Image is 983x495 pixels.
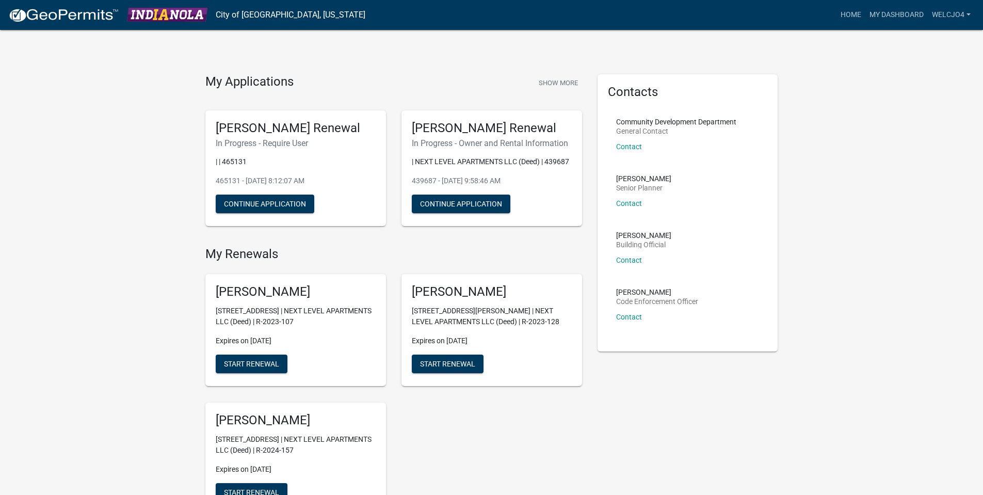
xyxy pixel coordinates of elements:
p: 465131 - [DATE] 8:12:07 AM [216,175,376,186]
h5: [PERSON_NAME] Renewal [412,121,572,136]
a: Home [836,5,865,25]
button: Start Renewal [216,355,287,373]
p: Expires on [DATE] [216,336,376,346]
p: 439687 - [DATE] 9:58:46 AM [412,175,572,186]
a: My Dashboard [865,5,928,25]
h5: Contacts [608,85,768,100]
h6: In Progress - Require User [216,138,376,148]
p: Code Enforcement Officer [616,298,698,305]
p: [STREET_ADDRESS] | NEXT LEVEL APARTMENTS LLC (Deed) | R-2024-157 [216,434,376,456]
p: | NEXT LEVEL APARTMENTS LLC (Deed) | 439687 [412,156,572,167]
p: [PERSON_NAME] [616,175,671,182]
p: Expires on [DATE] [216,464,376,475]
button: Continue Application [412,195,510,213]
button: Continue Application [216,195,314,213]
span: Start Renewal [224,360,279,368]
h5: [PERSON_NAME] [216,284,376,299]
h5: [PERSON_NAME] [412,284,572,299]
p: | | 465131 [216,156,376,167]
img: City of Indianola, Iowa [127,8,207,22]
button: Start Renewal [412,355,484,373]
a: Contact [616,142,642,151]
span: Start Renewal [420,360,475,368]
p: General Contact [616,127,736,135]
h6: In Progress - Owner and Rental Information [412,138,572,148]
a: Contact [616,199,642,207]
p: Expires on [DATE] [412,336,572,346]
p: Senior Planner [616,184,671,191]
p: [STREET_ADDRESS] | NEXT LEVEL APARTMENTS LLC (Deed) | R-2023-107 [216,306,376,327]
p: [STREET_ADDRESS][PERSON_NAME] | NEXT LEVEL APARTMENTS LLC (Deed) | R-2023-128 [412,306,572,327]
button: Show More [535,74,582,91]
a: Contact [616,256,642,264]
h4: My Applications [205,74,294,90]
p: Building Official [616,241,671,248]
a: Contact [616,313,642,321]
h5: [PERSON_NAME] [216,413,376,428]
p: Community Development Department [616,118,736,125]
h5: [PERSON_NAME] Renewal [216,121,376,136]
a: welcjo4 [928,5,975,25]
p: [PERSON_NAME] [616,289,698,296]
p: [PERSON_NAME] [616,232,671,239]
a: City of [GEOGRAPHIC_DATA], [US_STATE] [216,6,365,24]
h4: My Renewals [205,247,582,262]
